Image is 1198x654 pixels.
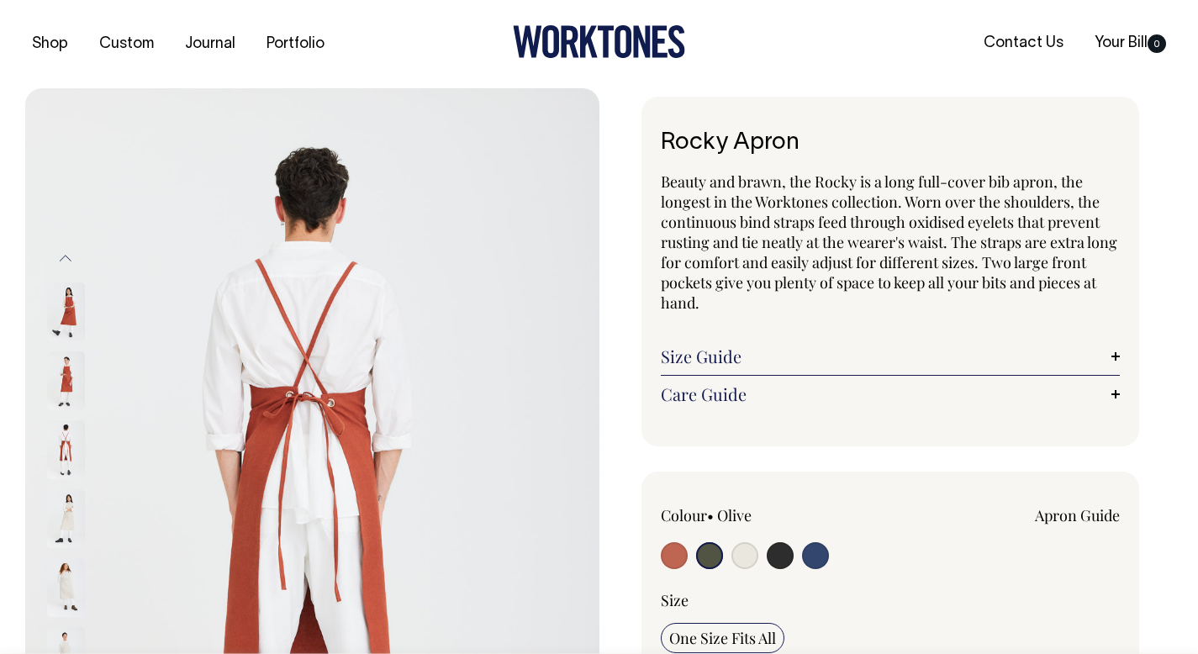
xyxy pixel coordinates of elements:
a: Care Guide [661,384,1121,404]
img: rust [47,420,85,479]
a: Size Guide [661,346,1121,367]
input: One Size Fits All [661,623,784,653]
div: Colour [661,505,845,525]
a: Shop [25,30,75,58]
h1: Rocky Apron [661,130,1121,156]
a: Journal [178,30,242,58]
img: rust [47,282,85,341]
span: 0 [1148,34,1166,53]
a: Contact Us [977,29,1070,57]
img: natural [47,558,85,617]
span: • [707,505,714,525]
a: Portfolio [260,30,331,58]
span: Beauty and brawn, the Rocky is a long full-cover bib apron, the longest in the Worktones collecti... [661,171,1117,313]
a: Apron Guide [1035,505,1120,525]
button: Previous [53,240,78,277]
a: Your Bill0 [1088,29,1173,57]
span: One Size Fits All [669,628,776,648]
div: Size [661,590,1121,610]
img: rust [47,351,85,410]
img: natural [47,489,85,548]
a: Custom [92,30,161,58]
label: Olive [717,505,752,525]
